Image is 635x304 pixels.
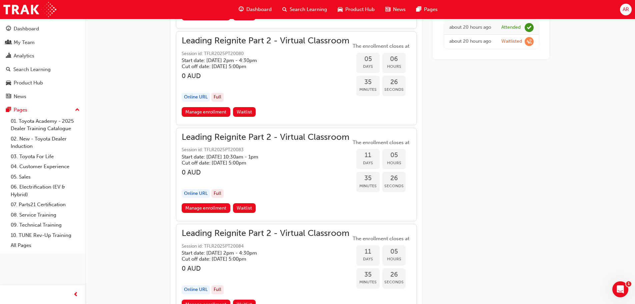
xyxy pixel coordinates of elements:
[501,38,522,45] div: Waitlisted
[3,23,82,35] a: Dashboard
[6,26,11,32] span: guage-icon
[356,278,380,286] span: Minutes
[182,256,339,262] h5: Cut off date: [DATE] 5:00pm
[380,3,411,16] a: news-iconNews
[382,55,406,63] span: 06
[6,53,11,59] span: chart-icon
[356,175,380,182] span: 35
[182,57,339,63] h5: Start date: [DATE] 2pm - 4:30pm
[211,93,224,102] div: Full
[182,265,349,272] h3: 0 AUD
[14,39,35,46] div: My Team
[382,151,406,159] span: 05
[449,38,491,45] div: Thu Sep 25 2025 14:00:00 GMT+1000 (Australian Eastern Standard Time)
[6,80,11,86] span: car-icon
[6,40,11,46] span: people-icon
[356,159,380,167] span: Days
[6,94,11,100] span: news-icon
[351,139,411,146] span: The enrollment closes at
[233,203,256,213] button: Waitlist
[3,63,82,76] a: Search Learning
[6,67,11,73] span: search-icon
[3,77,82,89] a: Product Hub
[14,25,39,33] div: Dashboard
[246,6,272,13] span: Dashboard
[351,235,411,243] span: The enrollment closes at
[182,285,210,294] div: Online URL
[237,109,252,115] span: Waitlist
[382,175,406,182] span: 26
[3,21,82,104] button: DashboardMy TeamAnalyticsSearch LearningProduct HubNews
[75,106,80,114] span: up-icon
[182,107,230,117] a: Manage enrollment
[3,2,56,17] img: Trak
[382,271,406,279] span: 26
[382,182,406,190] span: Seconds
[356,271,380,279] span: 35
[356,255,380,263] span: Days
[182,189,210,198] div: Online URL
[290,6,327,13] span: Search Learning
[182,230,349,237] span: Leading Reignite Part 2 - Virtual Classroom
[237,205,252,211] span: Waitlist
[8,116,82,134] a: 01. Toyota Academy - 2025 Dealer Training Catalogue
[3,104,82,116] button: Pages
[8,172,82,182] a: 05. Sales
[182,154,339,160] h5: Start date: [DATE] 10:30am - 1pm
[239,5,244,14] span: guage-icon
[351,42,411,50] span: The enrollment closes at
[73,291,78,299] span: prev-icon
[620,4,632,15] button: AR
[182,133,411,216] button: Leading Reignite Part 2 - Virtual ClassroomSession id: TFLR2025PT20083Start date: [DATE] 10:30am ...
[277,3,332,16] a: search-iconSearch Learning
[338,5,343,14] span: car-icon
[623,6,629,13] span: AR
[14,93,26,100] div: News
[356,78,380,86] span: 35
[382,86,406,93] span: Seconds
[182,169,349,176] h3: 0 AUD
[449,24,491,31] div: Thu Sep 25 2025 14:00:00 GMT+1000 (Australian Eastern Standard Time)
[8,220,82,230] a: 09. Technical Training
[332,3,380,16] a: car-iconProduct Hub
[8,151,82,162] a: 03. Toyota For Life
[411,3,443,16] a: pages-iconPages
[8,134,82,151] a: 02. New - Toyota Dealer Induction
[3,50,82,62] a: Analytics
[14,52,34,60] div: Analytics
[393,6,406,13] span: News
[282,5,287,14] span: search-icon
[382,159,406,167] span: Hours
[356,248,380,256] span: 11
[356,182,380,190] span: Minutes
[385,5,390,14] span: news-icon
[382,78,406,86] span: 26
[424,6,438,13] span: Pages
[14,106,27,114] div: Pages
[626,281,631,287] span: 1
[182,72,349,80] h3: 0 AUD
[525,37,534,46] span: learningRecordVerb_WAITLIST-icon
[182,250,339,256] h5: Start date: [DATE] 2pm - 4:30pm
[182,63,339,69] h5: Cut off date: [DATE] 5:00pm
[3,36,82,49] a: My Team
[8,240,82,251] a: All Pages
[182,50,349,58] span: Session id: TFLR2025PT20080
[501,24,521,31] div: Attended
[356,55,380,63] span: 05
[182,37,349,45] span: Leading Reignite Part 2 - Virtual Classroom
[356,86,380,93] span: Minutes
[8,230,82,241] a: 10. TUNE Rev-Up Training
[233,3,277,16] a: guage-iconDashboard
[382,278,406,286] span: Seconds
[8,162,82,172] a: 04. Customer Experience
[211,189,224,198] div: Full
[3,90,82,103] a: News
[525,23,534,32] span: learningRecordVerb_ATTEND-icon
[211,285,224,294] div: Full
[182,37,411,119] button: Leading Reignite Part 2 - Virtual ClassroomSession id: TFLR2025PT20080Start date: [DATE] 2pm - 4:...
[382,255,406,263] span: Hours
[8,200,82,210] a: 07. Parts21 Certification
[8,182,82,200] a: 06. Electrification (EV & Hybrid)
